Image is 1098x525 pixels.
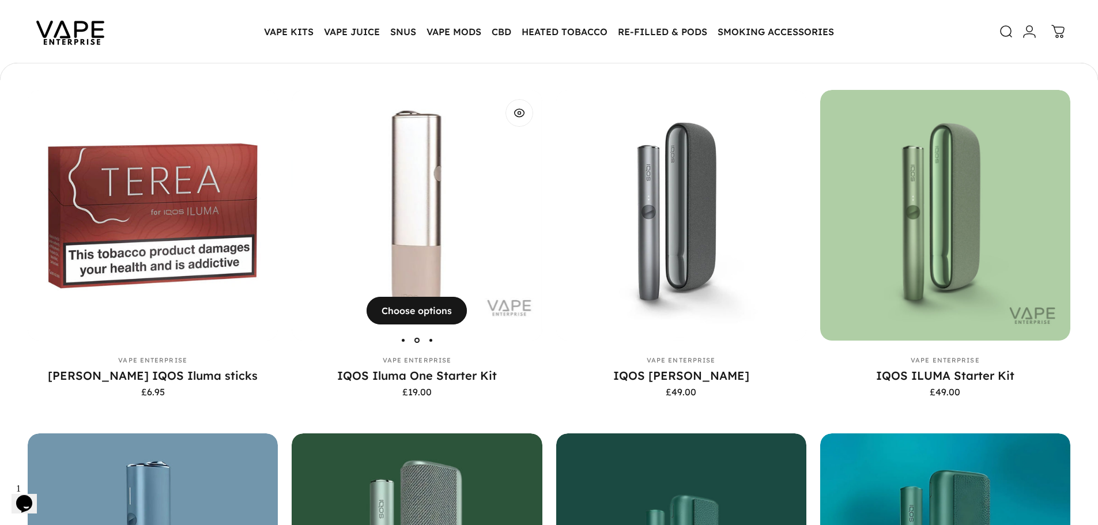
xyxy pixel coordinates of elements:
[647,356,716,364] a: Vape Enterprise
[1046,19,1071,44] a: 0 items
[292,90,542,340] img: IQOS Iluma One Starter Kit
[319,20,385,44] summary: VAPE JUICE
[385,20,421,44] summary: SNUS
[613,368,749,383] a: IQOS [PERSON_NAME]
[556,90,806,340] img: IQOS_Iluma
[421,20,486,44] summary: VAPE MODS
[556,90,806,340] a: IQOS Iluma Device
[18,5,122,59] img: Vape Enterprise
[383,356,452,364] a: Vape Enterprise
[402,387,432,396] span: £19.00
[259,20,319,44] summary: VAPE KITS
[930,387,960,396] span: £49.00
[820,90,1070,340] img: IQOS ILUMA Starter Kit
[141,387,165,396] span: £6.95
[666,387,696,396] span: £49.00
[516,20,613,44] summary: HEATED TOBACCO
[259,20,839,44] nav: Primary
[486,20,516,44] summary: CBD
[48,368,258,383] a: [PERSON_NAME] IQOS Iluma sticks
[118,356,187,364] a: Vape Enterprise
[12,479,48,513] iframe: chat widget
[337,368,497,383] a: IQOS Iluma One Starter Kit
[712,20,839,44] summary: SMOKING ACCESSORIES
[876,368,1014,383] a: IQOS ILUMA Starter Kit
[367,297,467,324] button: Choose options
[911,356,980,364] a: Vape Enterprise
[613,20,712,44] summary: RE-FILLED & PODS
[28,90,278,340] img: TEREA IQOS Iluma sticks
